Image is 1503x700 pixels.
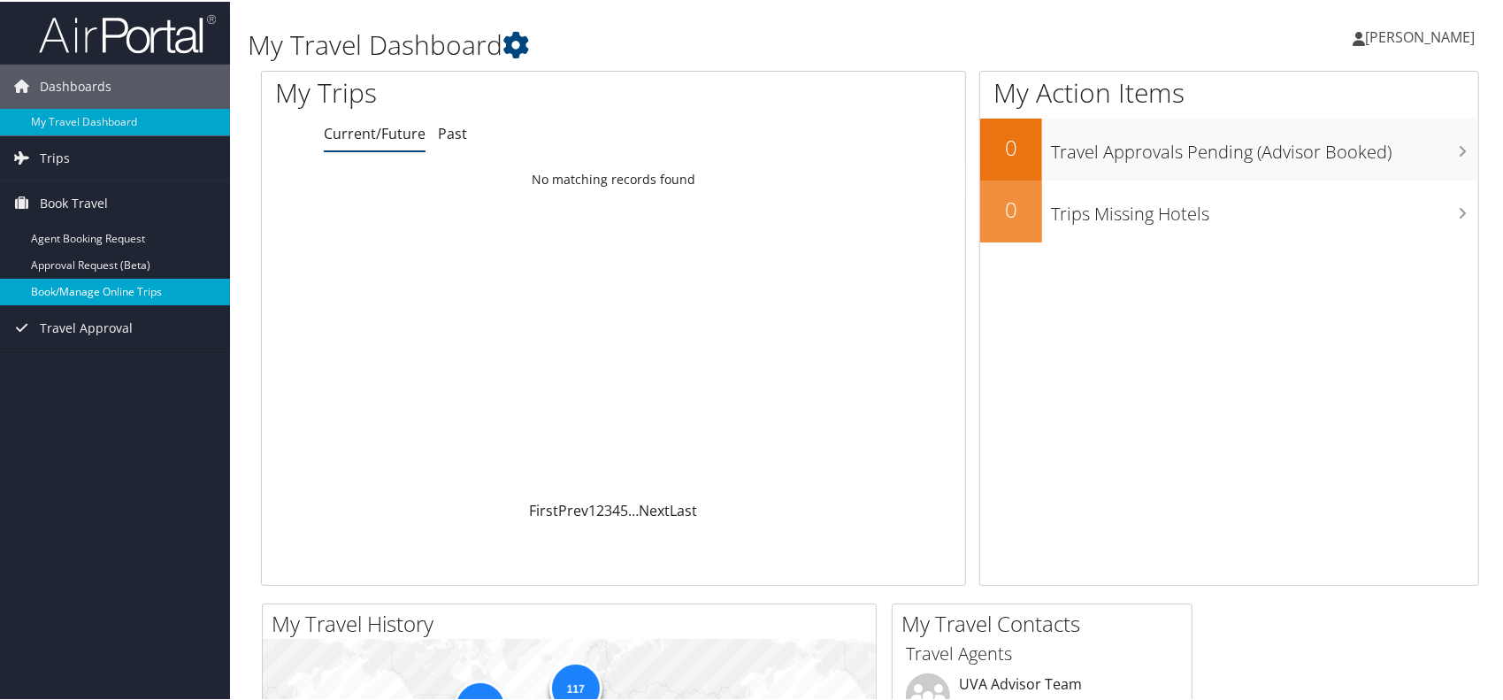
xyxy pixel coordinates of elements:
[40,135,70,179] span: Trips
[980,193,1042,223] h2: 0
[980,73,1478,110] h1: My Action Items
[596,499,604,519] a: 2
[901,607,1192,637] h2: My Travel Contacts
[620,499,628,519] a: 5
[639,499,670,519] a: Next
[324,122,426,142] a: Current/Future
[272,607,876,637] h2: My Travel History
[906,640,1178,665] h3: Travel Agents
[604,499,612,519] a: 3
[612,499,620,519] a: 4
[558,499,588,519] a: Prev
[40,304,133,349] span: Travel Approval
[1365,26,1475,45] span: [PERSON_NAME]
[980,131,1042,161] h2: 0
[628,499,639,519] span: …
[529,499,558,519] a: First
[40,63,111,107] span: Dashboards
[262,162,965,194] td: No matching records found
[670,499,697,519] a: Last
[40,180,108,224] span: Book Travel
[1051,191,1478,225] h3: Trips Missing Hotels
[275,73,659,110] h1: My Trips
[1051,129,1478,163] h3: Travel Approvals Pending (Advisor Booked)
[980,117,1478,179] a: 0Travel Approvals Pending (Advisor Booked)
[980,179,1478,241] a: 0Trips Missing Hotels
[248,25,1077,62] h1: My Travel Dashboard
[1353,9,1492,62] a: [PERSON_NAME]
[39,12,216,53] img: airportal-logo.png
[588,499,596,519] a: 1
[438,122,467,142] a: Past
